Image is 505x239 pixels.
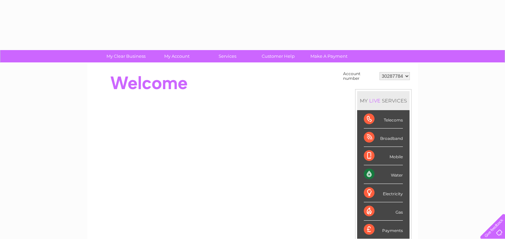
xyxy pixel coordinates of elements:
a: My Account [149,50,204,62]
div: MY SERVICES [357,91,410,110]
div: Electricity [364,184,403,202]
div: LIVE [368,97,382,104]
a: Services [200,50,255,62]
a: Customer Help [251,50,306,62]
div: Telecoms [364,110,403,129]
a: My Clear Business [98,50,154,62]
a: Make A Payment [301,50,356,62]
td: Account number [341,70,378,82]
div: Broadband [364,129,403,147]
div: Water [364,165,403,184]
div: Payments [364,221,403,239]
div: Mobile [364,147,403,165]
div: Gas [364,202,403,221]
